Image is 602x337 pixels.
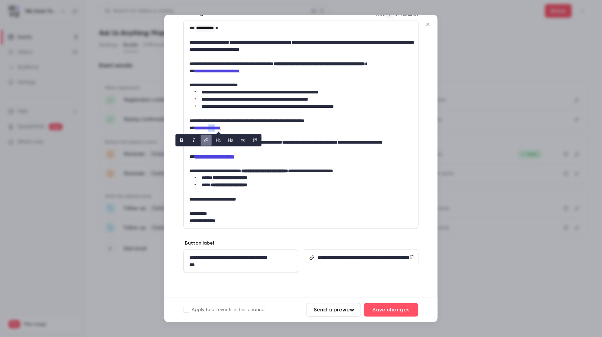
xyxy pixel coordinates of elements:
[201,135,211,146] button: link
[176,135,187,146] button: bold
[183,307,265,313] label: Apply to all events in this channel
[364,303,419,317] button: Save changes
[184,250,298,272] div: editor
[183,239,214,246] label: Button label
[250,135,261,146] button: blockquote
[421,18,435,31] button: Close
[188,135,199,146] button: italic
[315,250,418,265] div: editor
[184,20,418,228] div: editor
[306,303,361,317] button: Send a preview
